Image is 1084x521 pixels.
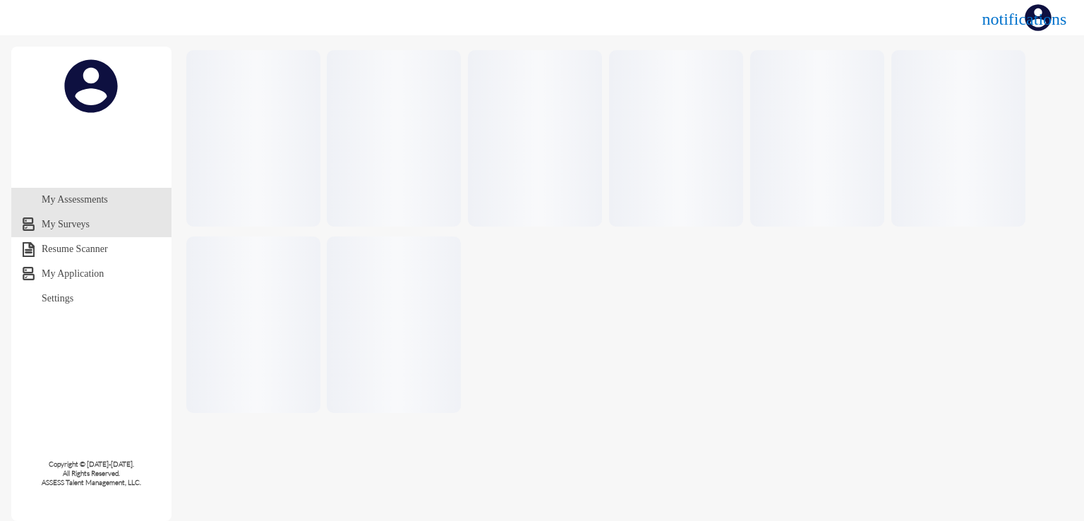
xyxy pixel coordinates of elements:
a: My Assessments [11,187,171,212]
p: Copyright © [DATE]-[DATE]. All Rights Reserved. ASSESS Talent Management, LLC. [11,460,171,487]
a: Settings [11,286,171,311]
mat-icon: notifications [982,11,999,28]
a: My Application [11,261,171,287]
a: Resume Scanner [11,236,171,262]
img: defaultimage.svg [63,58,119,114]
a: My Surveys [11,212,171,237]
